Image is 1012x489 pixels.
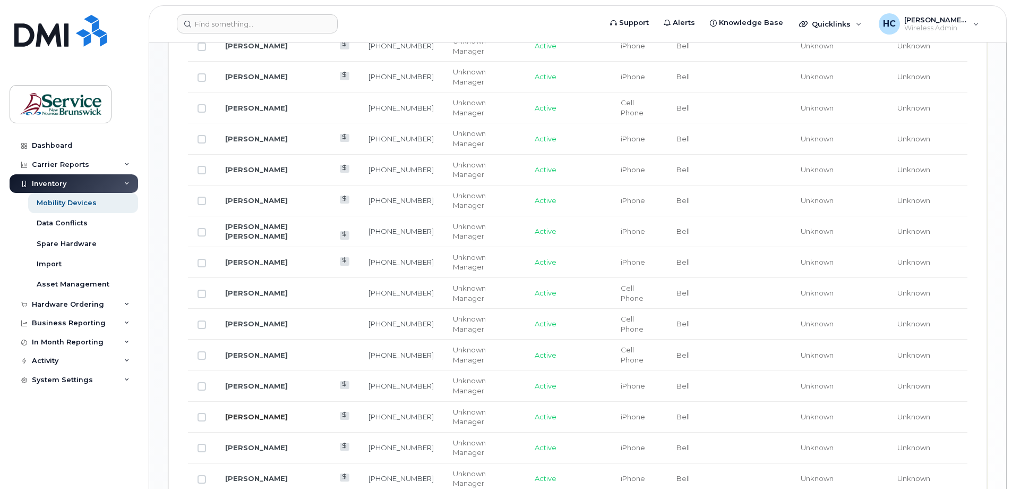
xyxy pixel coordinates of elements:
a: View Last Bill [340,412,350,420]
span: Unknown [801,351,834,359]
span: iPhone [621,165,645,174]
span: iPhone [621,474,645,483]
span: Unknown [897,104,930,112]
span: iPhone [621,41,645,50]
span: Bell [676,412,690,421]
span: Wireless Admin [904,24,968,32]
span: Active [535,104,556,112]
div: Unknown Manager [453,438,515,458]
span: Unknown [897,165,930,174]
span: Bell [676,351,690,359]
span: Unknown [897,134,930,143]
span: Active [535,165,556,174]
span: iPhone [621,412,645,421]
span: Active [535,289,556,297]
span: Unknown [801,196,834,205]
span: Unknown [897,443,930,452]
span: iPhone [621,382,645,390]
div: Unknown Manager [453,98,515,117]
a: [PERSON_NAME] [225,474,288,483]
span: Unknown [897,289,930,297]
span: Active [535,351,556,359]
span: Active [535,443,556,452]
span: Unknown [897,196,930,205]
a: View Last Bill [340,474,350,482]
span: Unknown [801,289,834,297]
a: [PERSON_NAME] [225,382,288,390]
a: [PHONE_NUMBER] [368,382,434,390]
span: Unknown [801,227,834,235]
span: Unknown [897,72,930,81]
a: [PHONE_NUMBER] [368,474,434,483]
span: Unknown [897,227,930,235]
a: [PERSON_NAME] [225,443,288,452]
a: View Last Bill [340,165,350,173]
span: Bell [676,474,690,483]
input: Find something... [177,14,338,33]
span: Support [619,18,649,28]
span: Active [535,258,556,266]
span: Unknown [801,41,834,50]
a: [PERSON_NAME] [225,258,288,266]
span: Bell [676,41,690,50]
div: Quicklinks [792,13,869,35]
a: [PHONE_NUMBER] [368,289,434,297]
div: Unknown Manager [453,407,515,427]
a: [PHONE_NUMBER] [368,41,434,50]
a: [PHONE_NUMBER] [368,412,434,421]
span: Active [535,134,556,143]
span: iPhone [621,134,645,143]
span: Active [535,196,556,205]
span: Cell Phone [621,315,644,333]
a: [PHONE_NUMBER] [368,196,434,205]
span: Active [535,412,556,421]
span: Unknown [801,104,834,112]
span: Unknown [801,319,834,328]
span: Unknown [897,41,930,50]
span: Cell Phone [621,98,644,117]
span: Unknown [897,351,930,359]
div: Unknown Manager [453,67,515,87]
a: [PHONE_NUMBER] [368,134,434,143]
a: View Last Bill [340,72,350,80]
span: Bell [676,319,690,328]
span: Unknown [801,382,834,390]
span: Active [535,41,556,50]
span: Unknown [801,134,834,143]
a: [PHONE_NUMBER] [368,227,434,235]
div: Unknown Manager [453,345,515,365]
a: [PHONE_NUMBER] [368,351,434,359]
span: Unknown [801,258,834,266]
span: Bell [676,258,690,266]
div: Unknown Manager [453,191,515,210]
a: [PHONE_NUMBER] [368,319,434,328]
span: iPhone [621,72,645,81]
a: [PERSON_NAME] [225,289,288,297]
span: Bell [676,104,690,112]
a: View Last Bill [340,381,350,389]
a: [PHONE_NUMBER] [368,443,434,452]
span: Cell Phone [621,284,644,302]
a: [PHONE_NUMBER] [368,104,434,112]
a: View Last Bill [340,196,350,204]
span: Unknown [897,474,930,483]
span: Cell Phone [621,345,644,364]
span: iPhone [621,258,645,266]
span: iPhone [621,443,645,452]
span: Active [535,382,556,390]
a: [PERSON_NAME] [225,134,288,143]
a: [PERSON_NAME] [225,351,288,359]
div: Hamre, Chris (RDC/SDR) [871,13,987,35]
a: View Last Bill [340,231,350,239]
span: Bell [676,72,690,81]
a: [PERSON_NAME] [225,72,288,81]
div: Unknown Manager [453,252,515,272]
div: Unknown Manager [453,283,515,303]
span: Bell [676,382,690,390]
a: [PERSON_NAME] [225,319,288,328]
span: Unknown [801,165,834,174]
a: View Last Bill [340,443,350,451]
span: Bell [676,196,690,205]
span: Bell [676,289,690,297]
a: View Last Bill [340,257,350,265]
